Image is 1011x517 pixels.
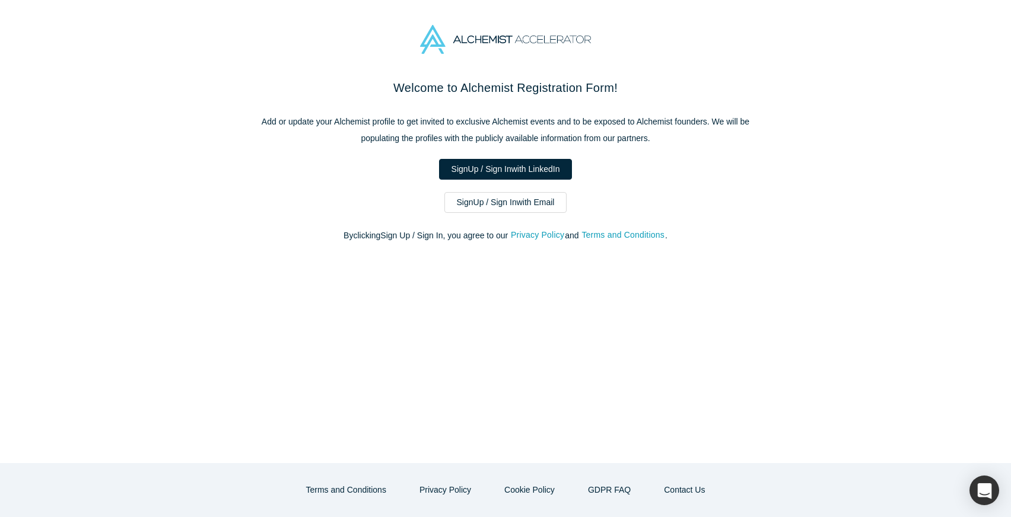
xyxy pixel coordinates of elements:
[510,228,565,242] button: Privacy Policy
[439,159,573,180] a: SignUp / Sign Inwith LinkedIn
[256,229,755,242] p: By clicking Sign Up / Sign In , you agree to our and .
[256,113,755,146] p: Add or update your Alchemist profile to get invited to exclusive Alchemist events and to be expos...
[294,480,399,500] button: Terms and Conditions
[492,480,567,500] button: Cookie Policy
[581,228,665,242] button: Terms and Conditions
[256,79,755,97] h2: Welcome to Alchemist Registration Form!
[576,480,643,500] a: GDPR FAQ
[651,480,717,500] a: Contact Us
[444,192,567,213] a: SignUp / Sign Inwith Email
[420,25,591,54] img: Alchemist Accelerator Logo
[407,480,484,500] button: Privacy Policy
